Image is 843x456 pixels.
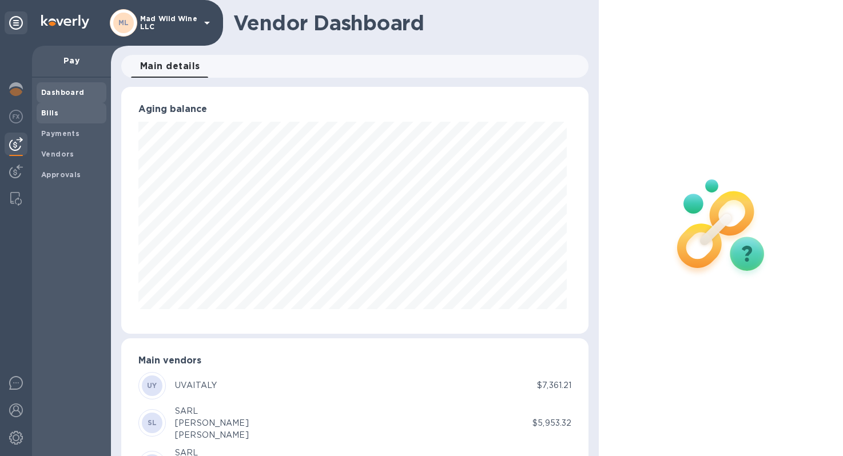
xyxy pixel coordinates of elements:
[138,355,571,366] h3: Main vendors
[41,55,102,66] p: Pay
[9,110,23,123] img: Foreign exchange
[175,379,217,391] div: UVAITALY
[41,170,81,179] b: Approvals
[118,18,129,27] b: ML
[148,418,157,427] b: SL
[41,88,85,97] b: Dashboard
[537,379,571,391] p: $7,361.21
[175,429,249,441] div: [PERSON_NAME]
[41,129,79,138] b: Payments
[140,15,197,31] p: Mad Wild Wine LLC
[175,417,249,429] div: [PERSON_NAME]
[140,58,200,74] span: Main details
[41,15,89,29] img: Logo
[138,104,571,115] h3: Aging balance
[41,109,58,117] b: Bills
[233,11,580,35] h1: Vendor Dashboard
[41,150,74,158] b: Vendors
[532,417,571,429] p: $5,953.32
[147,381,157,390] b: UY
[175,405,249,417] div: SARL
